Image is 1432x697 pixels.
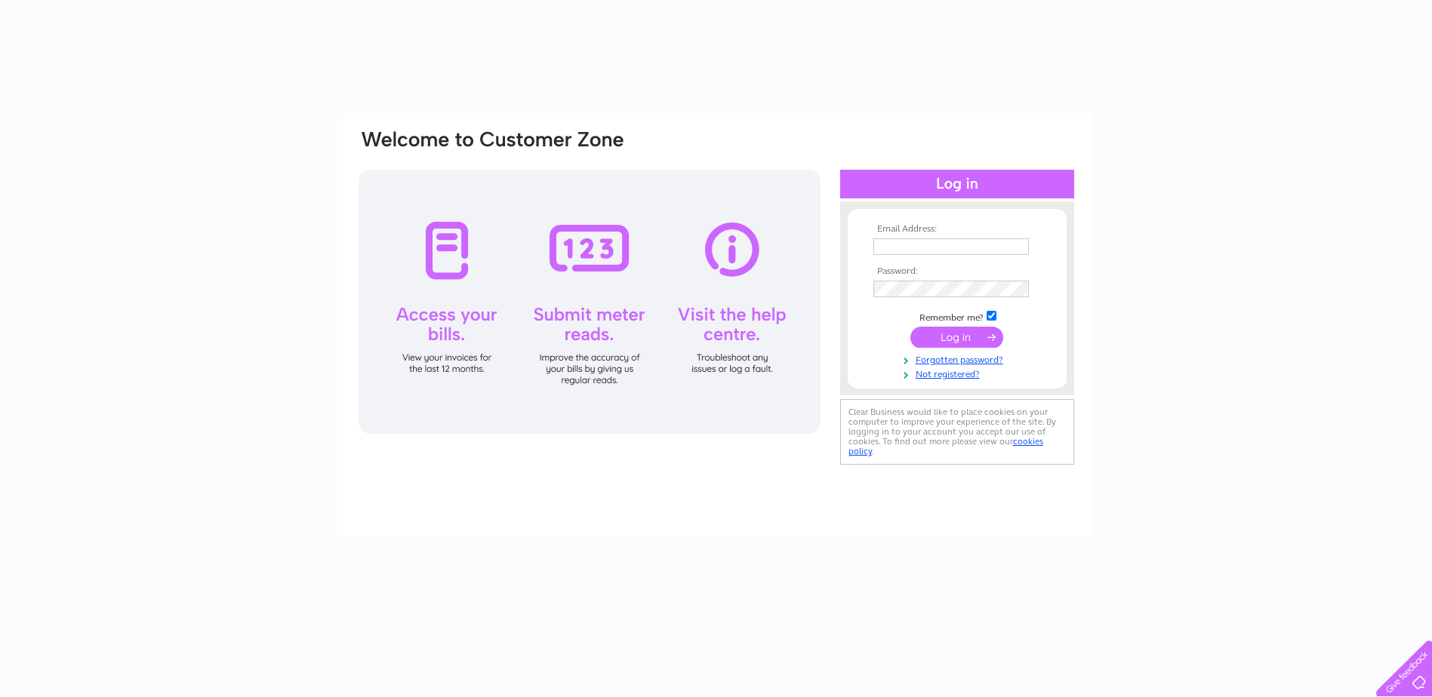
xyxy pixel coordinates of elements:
[873,366,1045,380] a: Not registered?
[870,266,1045,277] th: Password:
[848,436,1043,456] a: cookies policy
[870,309,1045,324] td: Remember me?
[910,327,1003,348] input: Submit
[870,224,1045,235] th: Email Address:
[840,399,1074,465] div: Clear Business would like to place cookies on your computer to improve your experience of the sit...
[873,352,1045,366] a: Forgotten password?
